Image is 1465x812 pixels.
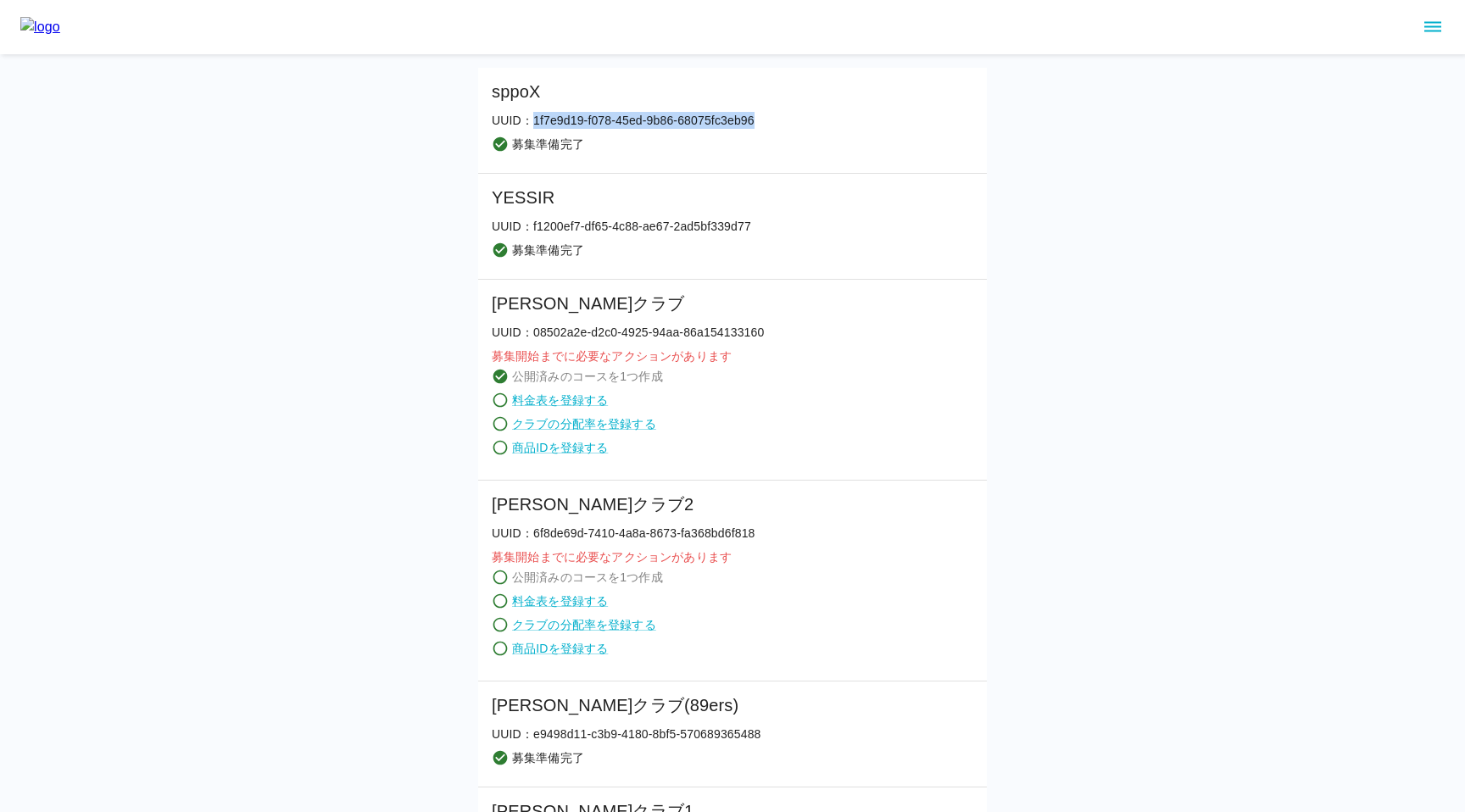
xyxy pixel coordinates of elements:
h6: YESSIR [492,184,751,211]
a: 商品IDを登録する [512,439,608,456]
a: 料金表を登録する [512,392,608,409]
p: 募集準備完了 [512,749,584,766]
h6: [PERSON_NAME]クラブ [492,290,764,317]
p: 募集開始までに必要なアクションがあります [492,348,764,364]
p: 募集準備完了 [512,242,584,259]
p: UUID： 1f7e9d19-f078-45ed-9b86-68075fc3eb96 [492,112,755,129]
p: 公開済みのコースを 1 つ作成 [512,569,663,586]
p: UUID： 6f8de69d-7410-4a8a-8673-fa368bd6f818 [492,525,755,542]
p: 募集開始までに必要なアクションがあります [492,548,755,565]
p: UUID： 08502a2e-d2c0-4925-94aa-86a154133160 [492,324,764,341]
p: UUID： e9498d11-c3b9-4180-8bf5-570689365488 [492,726,761,742]
a: クラブの分配率を登録する [512,415,656,432]
a: 料金表を登録する [512,592,608,609]
p: UUID： f1200ef7-df65-4c88-ae67-2ad5bf339d77 [492,218,751,235]
a: 商品IDを登録する [512,640,608,657]
h6: [PERSON_NAME]クラブ2 [492,491,755,518]
h6: sppoX [492,78,755,105]
img: logo [20,17,60,37]
a: クラブの分配率を登録する [512,616,656,633]
h6: [PERSON_NAME]クラブ(89ers) [492,692,761,719]
p: 公開済みのコースを 1 つ作成 [512,368,663,385]
button: sidemenu [1418,13,1447,42]
p: 募集準備完了 [512,136,584,153]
